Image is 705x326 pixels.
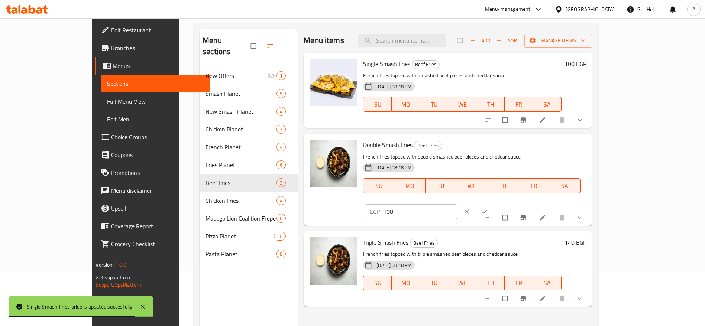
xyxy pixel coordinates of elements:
[480,112,498,128] button: sort-choices
[363,58,410,69] span: Single Smash Fries
[448,97,476,112] button: WE
[476,203,494,220] button: ok
[277,90,285,97] span: 5
[448,276,476,290] button: WE
[468,35,492,46] span: Add item
[203,35,251,57] h2: Menu sections
[107,115,204,124] span: Edit Menu
[111,204,204,213] span: Upsell
[423,278,445,288] span: TU
[95,57,210,75] a: Menus
[505,97,533,112] button: FR
[692,5,695,13] span: A
[395,99,417,110] span: MO
[554,209,572,226] button: delete
[276,71,286,80] div: items
[456,178,487,193] button: WE
[487,178,518,193] button: TH
[200,64,298,266] nav: Menu sections
[277,179,285,186] span: 3
[206,143,276,151] span: French Planet
[539,295,548,302] a: Edit menu item
[200,138,298,156] div: French Planet4
[366,180,391,191] span: SU
[453,33,468,48] span: Select section
[101,75,210,92] a: Sections
[206,250,276,258] div: Pasta Planet
[366,278,389,288] span: SU
[200,156,298,174] div: Fries Planet6
[572,209,589,226] button: show more
[468,35,492,46] button: Add
[498,113,514,127] span: Select to update
[451,278,473,288] span: WE
[277,162,285,169] span: 6
[96,280,143,290] a: Support.OpsPlatform
[505,276,533,290] button: FR
[549,178,580,193] button: SA
[392,97,420,112] button: MO
[459,180,484,191] span: WE
[111,222,204,231] span: Coverage Report
[206,125,276,134] span: Chicken Planet
[373,262,415,269] span: [DATE] 08:18 PM
[459,203,476,220] button: clear
[363,250,561,259] p: French fries topped with triple smashed beef pieces and cheddar sauce
[412,60,439,69] span: Beef Fries
[373,164,415,171] span: [DATE] 08:18 PM
[476,97,505,112] button: TH
[552,180,577,191] span: SA
[200,67,298,85] div: New Offers!1
[497,36,520,45] span: Sort
[363,97,392,112] button: SU
[206,160,276,169] div: Fries Planet
[200,245,298,263] div: Pasta Planet8
[200,227,298,245] div: Pizza Planet20
[206,89,276,98] span: Smash Planet
[565,237,586,248] h6: 140 EGP
[397,180,422,191] span: MO
[107,97,204,106] span: Full Menu View
[95,146,210,164] a: Coupons
[280,38,298,54] button: Add section
[310,237,357,285] img: Triple Smash Fries
[268,72,275,79] svg: Inactive section
[479,99,502,110] span: TH
[206,178,276,187] span: Beef Fries
[277,126,285,133] span: 7
[533,276,561,290] button: SA
[498,291,514,306] span: Select to update
[524,34,592,48] button: Manage items
[101,110,210,128] a: Edit Menu
[95,39,210,57] a: Branches
[200,85,298,102] div: Smash Planet5
[363,152,580,162] p: French fries topped with double smashed beef pieces and cheddar sauce
[492,35,524,46] span: Sort items
[508,99,530,110] span: FR
[276,214,286,223] div: items
[533,97,561,112] button: SA
[420,276,448,290] button: TU
[576,116,583,124] svg: Show Choices
[515,112,533,128] button: Branch-specific-item
[429,180,453,191] span: TU
[423,99,445,110] span: TU
[479,278,502,288] span: TH
[95,164,210,182] a: Promotions
[410,239,437,247] span: Beef Fries
[200,209,298,227] div: Mapogo Lion Coalition Frepe6
[515,209,533,226] button: Branch-specific-item
[206,71,268,80] div: New Offers!
[95,217,210,235] a: Coverage Report
[470,36,490,45] span: Add
[451,99,473,110] span: WE
[277,72,285,79] span: 1
[426,178,456,193] button: TU
[111,26,204,35] span: Edit Restaurant
[508,278,530,288] span: FR
[274,233,285,240] span: 20
[206,214,276,223] span: Mapogo Lion Coalition Frepe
